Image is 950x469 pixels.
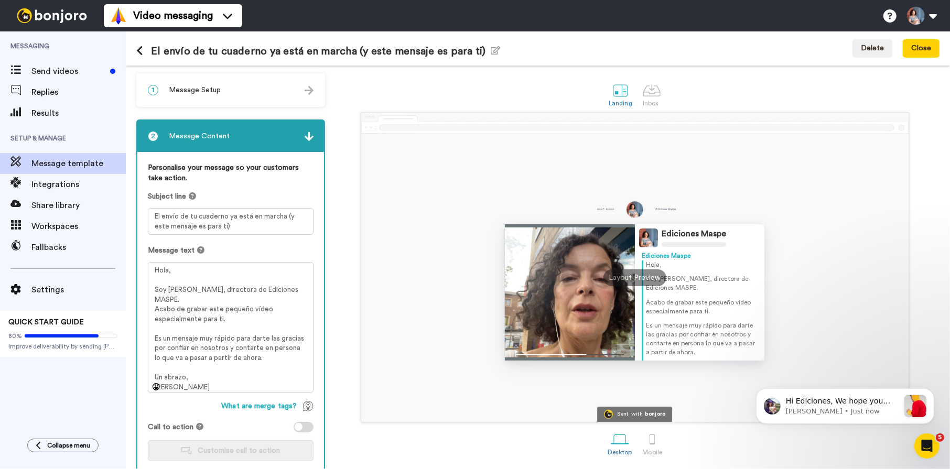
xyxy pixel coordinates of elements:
img: vm-color.svg [110,7,127,24]
span: Settings [31,283,126,296]
textarea: El envío de tu cuaderno ya está en marcha (y este mensaje es para ti) [148,208,314,235]
span: Customise call to action [198,447,280,454]
div: Layout Preview [603,269,666,286]
label: Personalise your message so your customers take action. [148,162,314,183]
p: Acabo de grabar este pequeño vídeo especialmente para ti. [646,298,758,316]
img: player-controls-full.svg [505,345,635,361]
span: Integrations [31,178,126,191]
span: Results [31,107,126,119]
iframe: Intercom notifications message [740,367,950,441]
iframe: Intercom live chat [914,433,940,459]
span: Call to action [148,422,193,432]
div: Sent with [618,411,643,417]
span: What are merge tags? [221,401,297,411]
span: QUICK START GUIDE [8,319,84,326]
img: customiseCTA.svg [181,447,192,454]
p: Soy [PERSON_NAME], directora de Ediciones MASPE. [646,275,758,292]
div: Landing [609,100,632,107]
p: Hola, [646,260,758,269]
span: Workspaces [31,220,126,233]
span: Fallbacks [31,241,126,254]
a: Landing [603,76,638,112]
div: Inbox [643,100,661,107]
div: bonjoro [645,411,666,417]
span: Message Setup [169,85,221,95]
img: TagTips.svg [303,401,314,411]
textarea: Hola, Soy [PERSON_NAME], directora de Ediciones MASPE. Acabo de grabar este pequeño vídeo especia... [148,262,314,393]
span: Message text [148,245,195,256]
span: Improve deliverability by sending [PERSON_NAME] from your own email [8,342,117,351]
a: Desktop [602,425,638,461]
img: 05b0bfbc-0d72-4cb1-98bd-95d56d764a8f [559,200,710,219]
div: Desktop [608,449,632,456]
a: Inbox [638,76,666,112]
button: Close [903,39,940,58]
p: Es un mensaje muy rápido para darte las gracias por confiar en nosotros y contarte en persona lo ... [646,321,758,357]
span: Send videos [31,65,106,78]
span: Replies [31,86,126,99]
span: Subject line [148,191,186,202]
span: 5 [936,433,944,442]
span: Video messaging [133,8,213,23]
img: arrow.svg [305,132,314,141]
img: Profile Image [639,228,658,247]
a: Mobile [638,425,667,461]
span: 80% [8,332,22,340]
button: Delete [852,39,892,58]
img: bj-logo-header-white.svg [13,8,91,23]
span: Share library [31,199,126,212]
div: 1Message Setup [136,73,325,107]
div: Ediciones Maspe [662,229,726,239]
h1: El envío de tu cuaderno ya está en marcha (y este mensaje es para ti) [136,45,501,57]
div: Mobile [643,449,662,456]
span: 2 [148,131,158,141]
span: Message template [31,157,126,170]
div: Ediciones Maspe [642,252,758,260]
button: Collapse menu [27,439,99,452]
img: arrow.svg [305,86,314,95]
button: Customise call to action [148,440,314,461]
span: Message Content [169,131,230,141]
img: Bonjoro Logo [604,410,613,419]
span: 1 [148,85,158,95]
span: Collapse menu [47,441,90,450]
